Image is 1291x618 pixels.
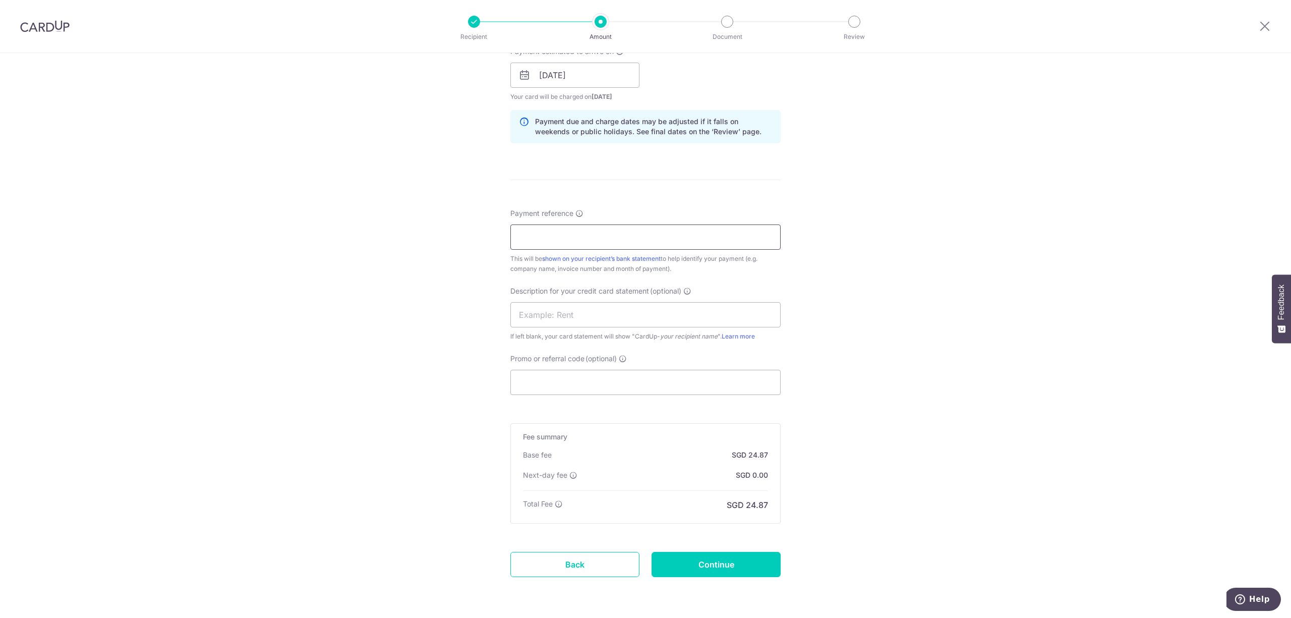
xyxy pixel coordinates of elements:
input: DD / MM / YYYY [510,63,639,88]
p: Next-day fee [523,470,567,480]
span: (optional) [585,354,617,364]
img: CardUp [20,20,70,32]
span: (optional) [650,286,681,296]
a: Learn more [722,332,755,340]
p: Recipient [437,32,511,42]
p: Base fee [523,450,552,460]
a: Back [510,552,639,577]
span: Your card will be charged on [510,92,639,102]
button: Feedback - Show survey [1272,274,1291,343]
span: Payment reference [510,208,573,218]
p: Document [690,32,765,42]
p: Amount [563,32,638,42]
span: Feedback [1277,285,1286,320]
p: Total Fee [523,499,553,509]
p: SGD 24.87 [727,499,768,511]
iframe: Opens a widget where you can find more information [1226,588,1281,613]
p: SGD 0.00 [736,470,768,480]
i: your recipient name [660,332,718,340]
h5: Fee summary [523,432,768,442]
p: SGD 24.87 [732,450,768,460]
p: Review [817,32,892,42]
div: This will be to help identify your payment (e.g. company name, invoice number and month of payment). [510,254,781,274]
span: Description for your credit card statement [510,286,649,296]
span: [DATE] [592,93,612,100]
a: shown on your recipient’s bank statement [542,255,661,262]
input: Continue [652,552,781,577]
span: Promo or referral code [510,354,584,364]
p: Payment due and charge dates may be adjusted if it falls on weekends or public holidays. See fina... [535,117,772,137]
input: Example: Rent [510,302,781,327]
div: If left blank, your card statement will show "CardUp- ". [510,331,781,342]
